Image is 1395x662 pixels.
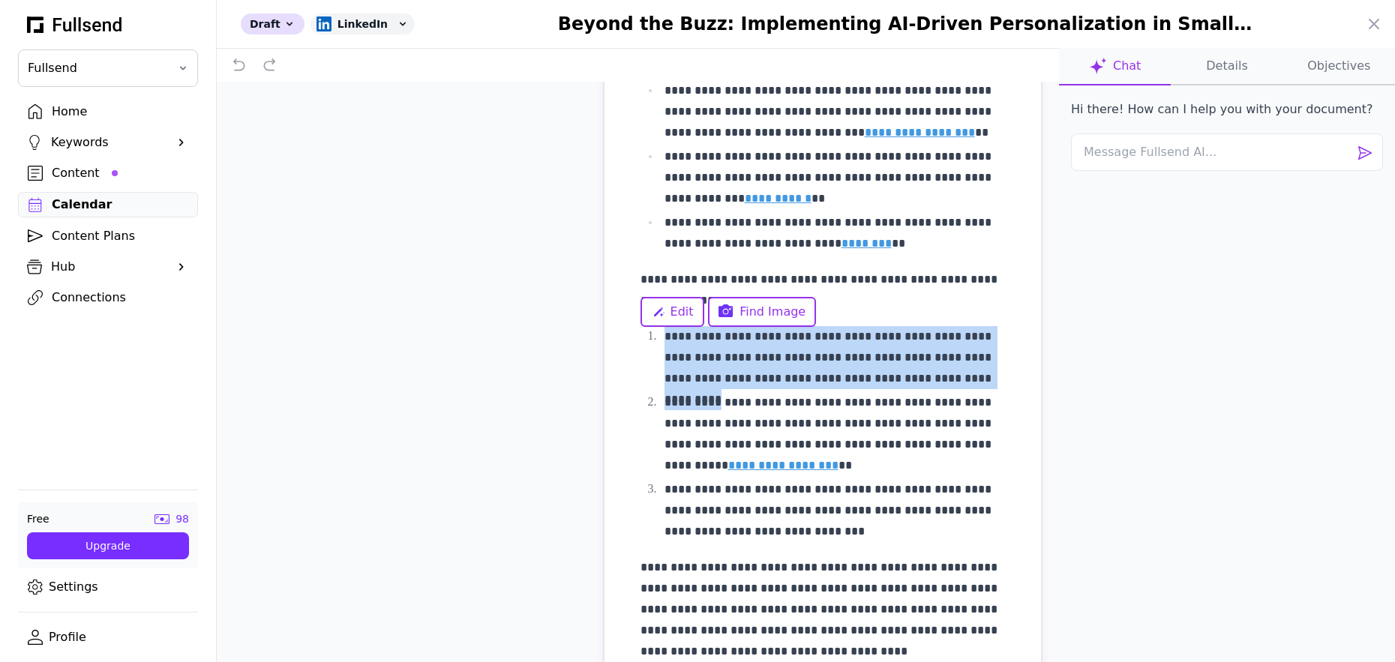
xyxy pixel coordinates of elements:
button: Find Image [708,297,816,327]
button: Chat [1059,48,1171,85]
span: Edit [670,303,694,321]
button: Edit [640,297,704,327]
div: Draft [241,13,304,34]
p: Hi there! How can I help you with your document? [1071,100,1372,118]
button: Details [1171,48,1282,85]
button: Objectives [1283,48,1395,85]
span: Find Image [739,303,805,321]
h1: Beyond the Buzz: Implementing AI-Driven Personalization in Small Business Marketing [523,12,1269,36]
div: LinkedIn [310,13,415,34]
